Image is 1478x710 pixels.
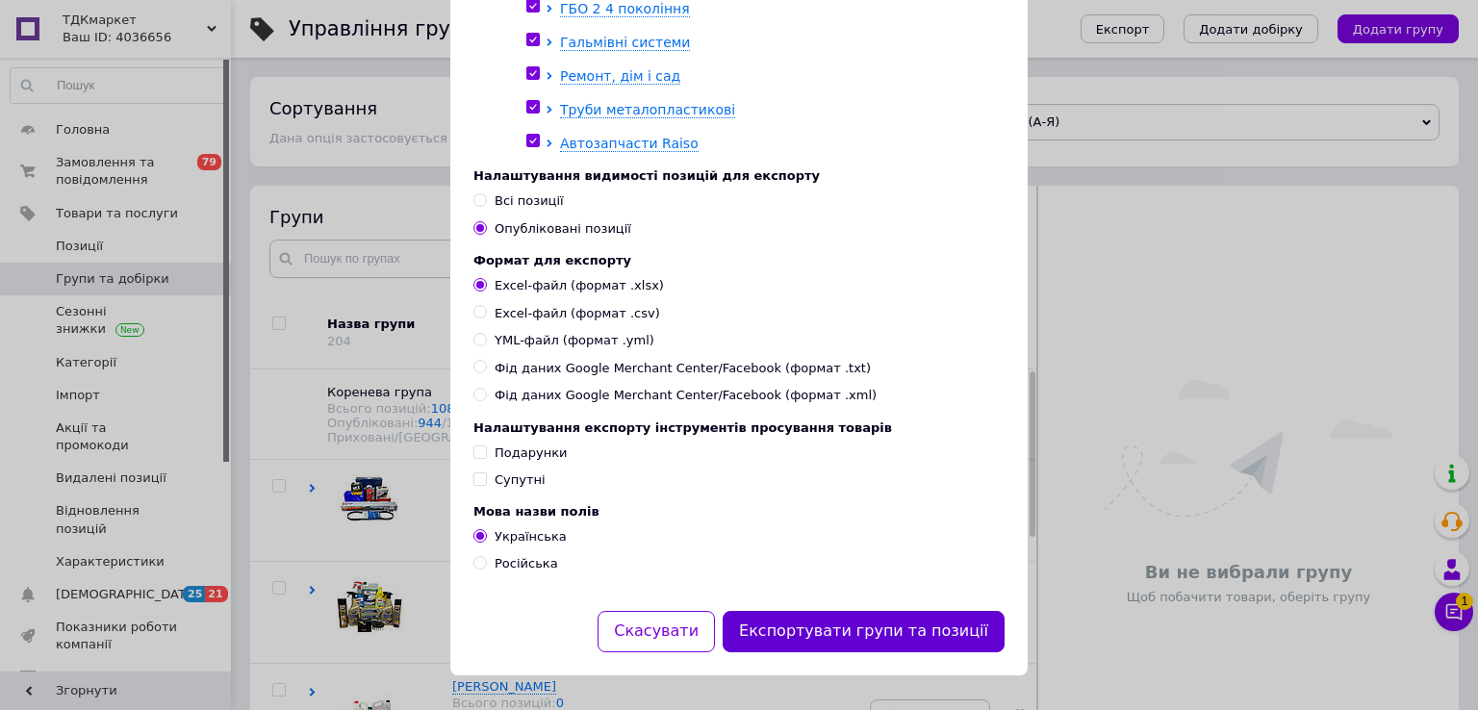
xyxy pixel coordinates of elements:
[495,332,654,349] span: YML-файл (формат .yml)
[495,471,546,489] div: Супутні
[495,221,631,236] span: Опубліковані позиції
[495,444,567,462] div: Подарунки
[473,168,1005,183] div: Налаштування видимості позицій для експорту
[495,556,558,571] span: Російська
[495,360,871,377] span: Фід даних Google Merchant Center/Facebook (формат .txt)
[495,193,564,208] span: Всі позиції
[560,68,680,84] span: Ремонт, дім і сад
[560,1,690,16] span: ГБО 2 4 покоління
[560,35,690,50] span: Гальмівні системи
[473,253,1005,267] div: Формат для експорту
[723,611,1005,652] button: Експортувати групи та позиції
[495,387,877,404] span: Фід даних Google Merchant Center/Facebook (формат .xml)
[473,420,1005,435] div: Налаштування експорту інструментів просування товарів
[598,611,715,652] button: Скасувати
[495,305,660,322] span: Excel-файл (формат .csv)
[495,529,567,544] span: Українська
[473,504,1005,519] div: Мова назви полів
[560,136,699,151] span: Автозапчасти Raiso
[560,102,735,117] span: Труби металопластикові
[495,277,664,294] span: Excel-файл (формат .xlsx)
